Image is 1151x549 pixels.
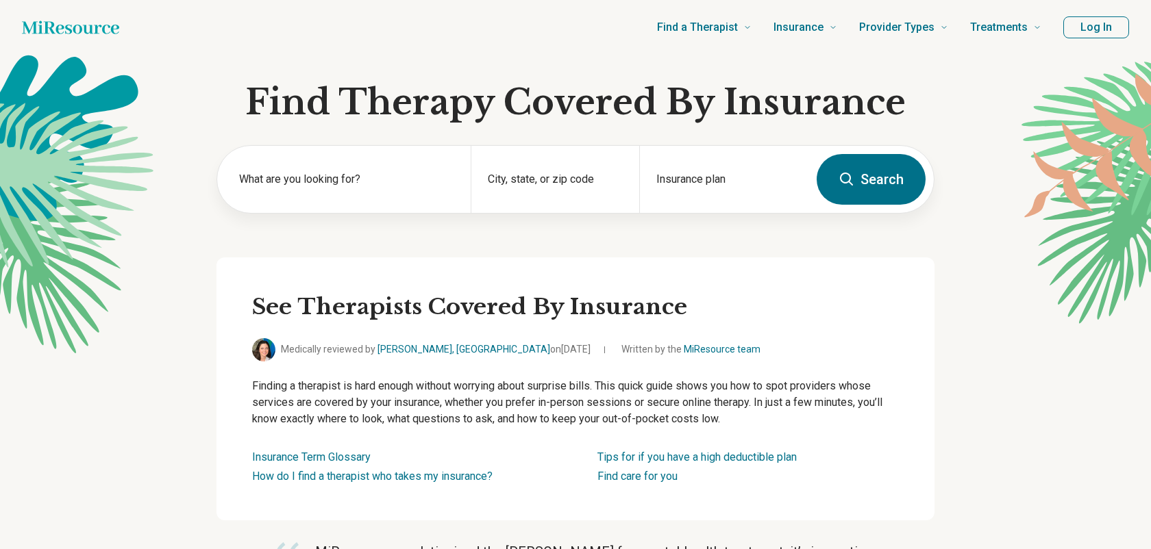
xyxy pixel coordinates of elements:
a: MiResource team [684,344,760,355]
a: How do I find a therapist who takes my insurance? [252,470,493,483]
h2: See Therapists Covered By Insurance [252,293,899,322]
button: Log In [1063,16,1129,38]
button: Search [817,154,926,205]
span: Insurance [773,18,824,37]
a: Find care for you [597,470,678,483]
a: Tips for if you have a high deductible plan [597,450,797,463]
span: on [DATE] [550,344,591,355]
a: Home page [22,14,119,41]
label: What are you looking for? [239,171,454,188]
a: [PERSON_NAME], [GEOGRAPHIC_DATA] [378,344,550,355]
span: Treatments [970,18,1028,37]
span: Provider Types [859,18,935,37]
p: Finding a therapist is hard enough without worrying about surprise bills. This quick guide shows ... [252,378,899,427]
span: Find a Therapist [657,18,738,37]
h1: Find Therapy Covered By Insurance [216,82,935,123]
span: Medically reviewed by [281,342,591,357]
span: Written by the [621,342,760,357]
a: Insurance Term Glossary [252,450,371,463]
